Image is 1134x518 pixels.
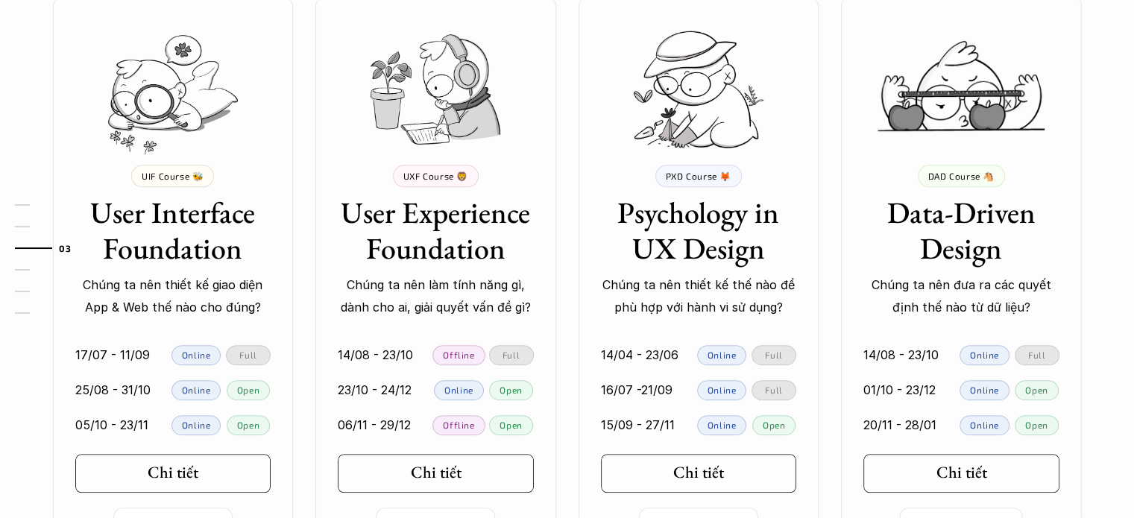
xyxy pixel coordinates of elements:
p: 14/08 - 23/10 [863,344,939,366]
h5: Chi tiết [148,463,198,482]
p: Offline [443,420,474,430]
h3: User Interface Foundation [75,195,271,266]
p: Chúng ta nên làm tính năng gì, dành cho ai, giải quyết vấn đề gì? [338,274,534,319]
p: Full [503,350,520,360]
h3: Psychology in UX Design [601,195,797,266]
a: Chi tiết [863,454,1059,493]
p: Online [970,385,999,395]
p: UIF Course 🐝 [142,171,204,181]
p: 14/08 - 23/10 [338,344,413,366]
p: Open [1025,385,1048,395]
p: UXF Course 🦁 [403,171,468,181]
p: Online [970,350,999,360]
p: 15/09 - 27/11 [601,414,675,436]
p: Online [182,420,211,430]
p: Open [500,385,522,395]
p: Online [708,420,737,430]
p: 23/10 - 24/12 [338,379,412,401]
p: Offline [443,350,474,360]
h5: Chi tiết [936,463,987,482]
p: Online [708,350,737,360]
p: Online [708,385,737,395]
p: Chúng ta nên thiết kế thế nào để phù hợp với hành vi sử dụng? [601,274,797,319]
p: Chúng ta nên đưa ra các quyết định thế nào từ dữ liệu? [863,274,1059,319]
p: 20/11 - 28/01 [863,414,936,436]
h3: User Experience Foundation [338,195,534,266]
p: Online [444,385,473,395]
h3: Data-Driven Design [863,195,1059,266]
p: Full [765,350,782,360]
p: Open [237,420,259,430]
p: PXD Course 🦊 [666,171,731,181]
p: Open [500,420,522,430]
h5: Chi tiết [411,463,462,482]
p: Chúng ta nên thiết kế giao diện App & Web thế nào cho đúng? [75,274,271,319]
strong: 03 [59,243,71,253]
p: Full [239,350,256,360]
p: Open [237,385,259,395]
p: Full [1028,350,1045,360]
p: 06/11 - 29/12 [338,414,411,436]
a: Chi tiết [601,454,797,493]
p: 16/07 -21/09 [601,379,672,401]
p: 14/04 - 23/06 [601,344,678,366]
p: Online [182,350,211,360]
a: Chi tiết [75,454,271,493]
a: 03 [15,239,86,257]
h5: Chi tiết [673,463,724,482]
p: Open [763,420,785,430]
p: Open [1025,420,1048,430]
p: 01/10 - 23/12 [863,379,936,401]
p: Online [970,420,999,430]
p: Online [182,385,211,395]
a: Chi tiết [338,454,534,493]
p: DAD Course 🐴 [928,171,995,181]
p: Full [765,385,782,395]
